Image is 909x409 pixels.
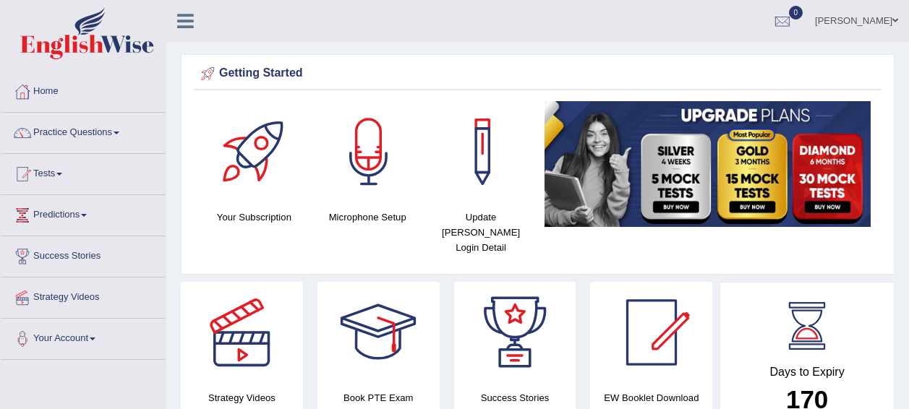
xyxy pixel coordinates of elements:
[1,113,166,149] a: Practice Questions
[1,195,166,231] a: Predictions
[590,390,712,405] h4: EW Booklet Download
[1,236,166,272] a: Success Stories
[454,390,576,405] h4: Success Stories
[1,72,166,108] a: Home
[1,319,166,355] a: Your Account
[736,366,878,379] h4: Days to Expiry
[318,210,417,225] h4: Microphone Setup
[205,210,304,225] h4: Your Subscription
[1,154,166,190] a: Tests
[317,390,440,405] h4: Book PTE Exam
[181,390,303,405] h4: Strategy Videos
[197,63,878,85] div: Getting Started
[1,277,166,314] a: Strategy Videos
[545,101,871,227] img: small5.jpg
[789,6,803,20] span: 0
[432,210,531,255] h4: Update [PERSON_NAME] Login Detail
